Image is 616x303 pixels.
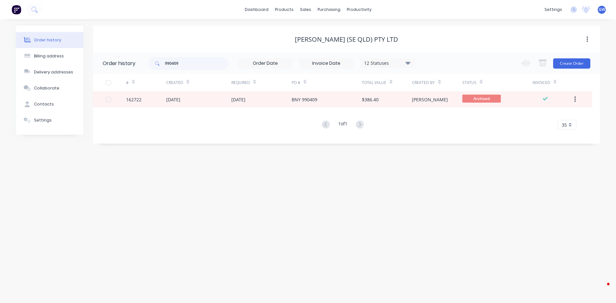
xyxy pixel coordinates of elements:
div: Order history [103,60,135,67]
div: Total Value [362,80,386,86]
button: Delivery addresses [16,64,83,80]
div: Billing address [34,53,64,59]
div: 1 of 1 [338,120,347,130]
div: Contacts [34,101,54,107]
div: 162722 [126,96,141,103]
button: Settings [16,112,83,128]
span: 35 [562,122,567,128]
div: Status [462,74,533,91]
div: Created By [412,74,462,91]
div: $386.40 [362,96,379,103]
div: Delivery addresses [34,69,73,75]
button: Contacts [16,96,83,112]
div: Invoiced [533,74,573,91]
div: Required [231,74,292,91]
div: Order history [34,37,61,43]
div: # [126,74,166,91]
div: 12 Statuses [360,60,414,67]
div: settings [541,5,565,14]
img: Factory [12,5,21,14]
div: purchasing [314,5,344,14]
div: products [272,5,297,14]
div: PO # [292,80,300,86]
div: [DATE] [166,96,180,103]
div: PO # [292,74,362,91]
div: Status [462,80,476,86]
button: Create Order [553,58,590,69]
button: Billing address [16,48,83,64]
div: Created By [412,80,435,86]
a: dashboard [242,5,272,14]
div: Created [166,80,183,86]
div: productivity [344,5,375,14]
span: GW [599,7,605,13]
button: Collaborate [16,80,83,96]
div: sales [297,5,314,14]
div: Settings [34,117,52,123]
div: Created [166,74,231,91]
input: Invoice Date [299,59,353,68]
div: Required [231,80,250,86]
div: [PERSON_NAME] (SE QLD) Pty Ltd [295,36,398,43]
span: Archived [462,95,501,103]
div: Total Value [362,74,412,91]
div: BNY 990409 [292,96,317,103]
div: Invoiced [533,80,550,86]
div: [PERSON_NAME] [412,96,448,103]
iframe: Intercom live chat [594,281,610,297]
input: Search... [165,57,228,70]
div: # [126,80,129,86]
div: [DATE] [231,96,245,103]
button: Order history [16,32,83,48]
input: Order Date [238,59,292,68]
div: Collaborate [34,85,59,91]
